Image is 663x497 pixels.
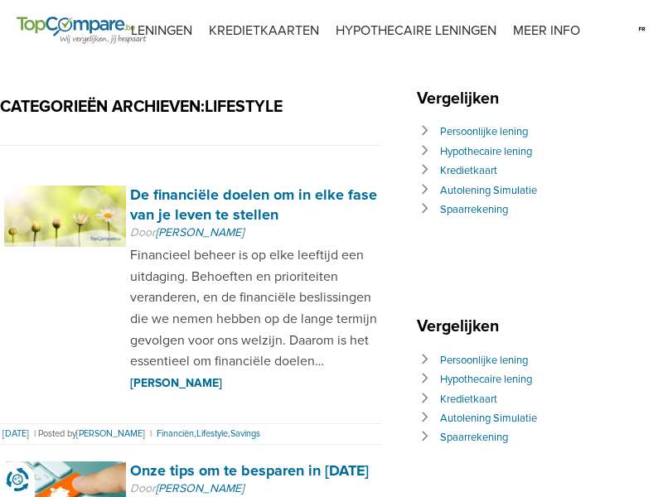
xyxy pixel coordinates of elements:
a: Persoonlijke lening [440,125,528,138]
span: Posted by [38,428,148,439]
a: Persoonlijke lening [440,354,528,367]
a: [PERSON_NAME] [130,376,222,390]
p: Door [130,224,381,241]
a: [PERSON_NAME] [76,428,145,439]
a: Autolening Simulatie [440,184,537,197]
p: Financieel beheer is op elke leeftijd een uitdaging. Behoeften en prioriteiten veranderen, en de ... [130,245,381,393]
a: Hypothecaire lening [440,145,532,158]
a: [PERSON_NAME] [156,225,244,239]
a: Financiën [157,428,194,439]
a: [DATE] [2,428,29,439]
a: De financiële doelen om in elke fase van je leven te stellen [130,186,377,223]
a: Hypothecaire lening [440,373,532,386]
a: Kredietkaart [440,164,497,177]
a: Spaarrekening [440,431,508,444]
a: [PERSON_NAME] [156,481,244,495]
a: Kredietkaart [440,393,497,406]
img: fr.svg [637,17,646,41]
a: Onze tips om te besparen in [DATE] [130,461,369,480]
span: | [31,428,38,439]
span: Vergelijken [417,316,507,336]
a: Savings [230,428,260,439]
span: Lifestyle [205,97,283,117]
img: De financiële doelen om in elke fase van je leven te stellen [4,186,126,246]
a: Spaarrekening [440,203,508,216]
a: Lifestyle [196,428,228,439]
span: | [148,428,154,439]
a: Autolening Simulatie [440,412,537,425]
p: Door [130,480,381,497]
span: Vergelijken [417,89,507,109]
